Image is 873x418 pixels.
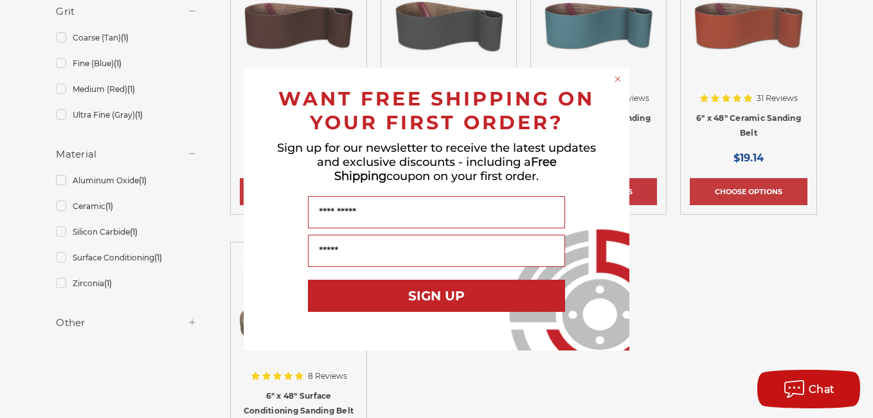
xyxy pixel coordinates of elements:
button: Close dialog [611,73,624,86]
span: WANT FREE SHIPPING ON YOUR FIRST ORDER? [278,87,595,134]
span: Chat [809,383,835,395]
span: Sign up for our newsletter to receive the latest updates and exclusive discounts - including a co... [277,141,596,183]
button: SIGN UP [308,280,565,312]
button: Chat [757,370,860,408]
span: Free Shipping [334,155,557,183]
